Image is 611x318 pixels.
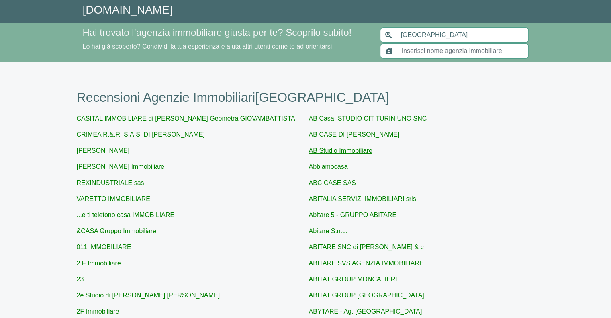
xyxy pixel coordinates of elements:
[77,115,295,122] a: CASITAL IMMOBILIARE di [PERSON_NAME] Geometra GIOVAMBATTISTA
[309,292,424,299] a: ABITAT GROUP [GEOGRAPHIC_DATA]
[83,27,370,39] h4: Hai trovato l’agenzia immobiliare giusta per te? Scoprilo subito!
[77,244,131,250] a: 011 IMMOBILIARE
[77,179,144,186] a: REXINDUSTRIALE sas
[77,228,156,234] a: &CASA Gruppo Immobiliare
[309,179,356,186] a: ABC CASE SAS
[77,276,84,283] a: 23
[397,43,529,59] input: Inserisci nome agenzia immobiliare
[309,244,424,250] a: ABITARE SNC di [PERSON_NAME] & c
[309,260,424,267] a: ABITARE SVS AGENZIA IMMOBILIARE
[77,90,535,105] h1: Recensioni Agenzie Immobiliari [GEOGRAPHIC_DATA]
[77,260,121,267] a: 2 F Immobiliare
[77,211,175,218] a: ...e ti telefono casa IMMOBILIARE
[77,195,150,202] a: VARETTO IMMOBILIARE
[77,308,119,315] a: 2F Immobiliare
[309,131,400,138] a: AB CASE DI [PERSON_NAME]
[309,147,372,154] a: AB Studio Immobiliare
[77,147,130,154] a: [PERSON_NAME]
[396,27,529,43] input: Inserisci area di ricerca (Comune o Provincia)
[309,308,422,315] a: ABYTARE - Ag. [GEOGRAPHIC_DATA]
[309,211,396,218] a: Abitare 5 - GRUPPO ABITARE
[309,195,416,202] a: ABITALIA SERVIZI IMMOBILIARI srls
[309,163,348,170] a: Abbiamocasa
[83,42,370,51] p: Lo hai già scoperto? Condividi la tua esperienza e aiuta altri utenti come te ad orientarsi
[309,228,347,234] a: Abitare S.n.c.
[77,292,220,299] a: 2e Studio di [PERSON_NAME] [PERSON_NAME]
[77,131,205,138] a: CRIMEA R.&.R. S.A.S. DI [PERSON_NAME]
[83,4,173,16] a: [DOMAIN_NAME]
[77,163,165,170] a: [PERSON_NAME] Immobiliare
[309,115,427,122] a: AB Casa: STUDIO CIT TURIN UNO SNC
[309,276,397,283] a: ABITAT GROUP MONCALIERI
